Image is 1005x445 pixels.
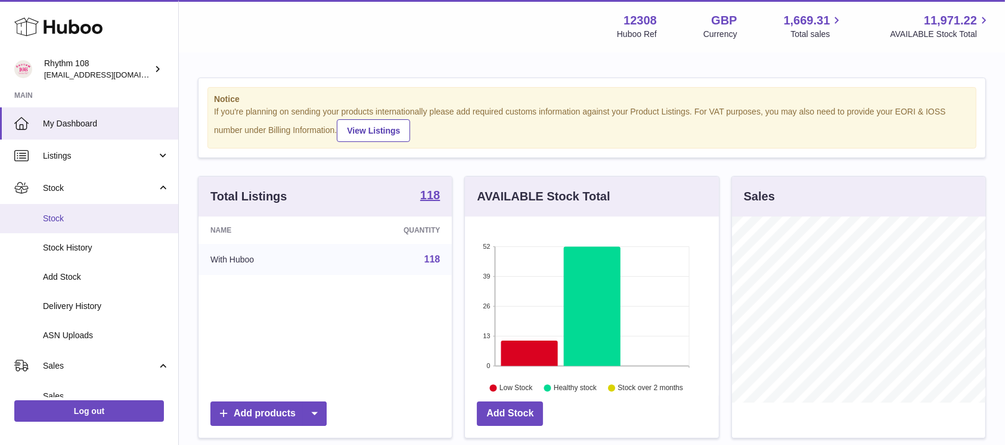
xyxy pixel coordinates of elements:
[43,242,169,254] span: Stock History
[487,362,491,369] text: 0
[198,244,332,275] td: With Huboo
[483,273,491,280] text: 39
[420,189,440,203] a: 118
[14,400,164,422] a: Log out
[483,332,491,339] text: 13
[420,189,440,201] strong: 118
[332,217,452,244] th: Quantity
[784,13,830,29] span: 1,669.31
[744,188,775,205] h3: Sales
[43,391,169,402] span: Sales
[43,118,169,129] span: My Dashboard
[14,60,32,78] img: orders@rhythm108.com
[43,330,169,341] span: ASN Uploads
[477,401,543,426] a: Add Stock
[44,70,175,79] span: [EMAIL_ADDRESS][DOMAIN_NAME]
[500,384,533,392] text: Low Stock
[554,384,597,392] text: Healthy stock
[198,217,332,244] th: Name
[214,106,970,142] div: If you're planning on sending your products internationally please add required customs informati...
[483,302,491,310] text: 26
[624,13,657,29] strong: 12308
[790,29,843,40] span: Total sales
[210,188,287,205] h3: Total Listings
[483,243,491,250] text: 52
[43,150,157,162] span: Listings
[43,183,157,194] span: Stock
[424,254,441,264] a: 118
[890,13,991,40] a: 11,971.22 AVAILABLE Stock Total
[924,13,977,29] span: 11,971.22
[43,301,169,312] span: Delivery History
[618,384,683,392] text: Stock over 2 months
[703,29,737,40] div: Currency
[44,58,151,81] div: Rhythm 108
[337,119,410,142] a: View Listings
[477,188,610,205] h3: AVAILABLE Stock Total
[43,360,157,372] span: Sales
[43,271,169,283] span: Add Stock
[43,213,169,224] span: Stock
[711,13,737,29] strong: GBP
[210,401,327,426] a: Add products
[617,29,657,40] div: Huboo Ref
[214,94,970,105] strong: Notice
[890,29,991,40] span: AVAILABLE Stock Total
[784,13,844,40] a: 1,669.31 Total sales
